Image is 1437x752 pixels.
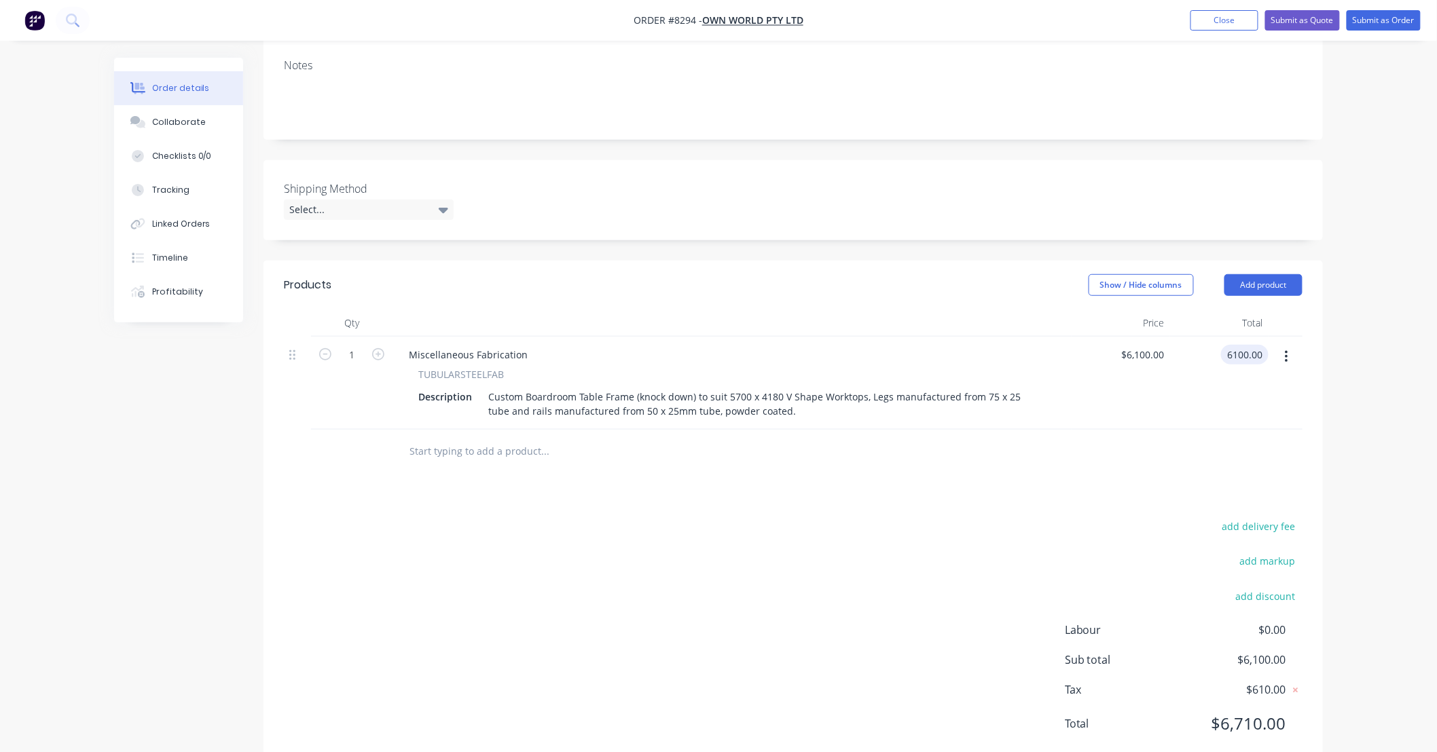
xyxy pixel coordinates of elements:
img: Factory [24,10,45,31]
span: $0.00 [1186,622,1286,638]
button: Submit as Order [1347,10,1421,31]
span: Order #8294 - [634,14,702,27]
span: Labour [1065,622,1186,638]
button: Linked Orders [114,207,243,241]
span: $610.00 [1186,681,1286,698]
button: Submit as Quote [1265,10,1340,31]
span: Total [1065,715,1186,732]
button: Profitability [114,275,243,309]
div: Order details [152,82,210,94]
div: Linked Orders [152,218,211,230]
div: Total [1170,309,1269,337]
div: Miscellaneous Fabrication [398,345,539,364]
div: Select... [284,200,454,220]
div: Qty [311,309,393,337]
a: Own World Pty Ltd [702,14,803,27]
button: Close [1190,10,1258,31]
div: Checklists 0/0 [152,150,212,162]
span: $6,100.00 [1186,652,1286,668]
button: Collaborate [114,105,243,139]
div: Profitability [152,286,203,298]
div: Collaborate [152,116,206,128]
button: add delivery fee [1215,517,1303,535]
div: Description [413,387,477,407]
button: Show / Hide columns [1089,274,1194,296]
button: Timeline [114,241,243,275]
button: add discount [1229,586,1303,605]
div: Timeline [152,252,188,264]
input: Start typing to add a product... [409,438,680,465]
button: Tracking [114,173,243,207]
div: Price [1072,309,1170,337]
span: Sub total [1065,652,1186,668]
div: Products [284,277,331,293]
button: Add product [1224,274,1303,296]
div: Notes [284,59,1303,72]
div: Tracking [152,184,189,196]
label: Shipping Method [284,181,454,197]
button: add markup [1233,552,1303,570]
button: Checklists 0/0 [114,139,243,173]
span: Tax [1065,681,1186,698]
div: Custom Boardroom Table Frame (knock down) to suit 5700 x 4180 V Shape Worktops, Legs manufactured... [483,387,1046,421]
span: TUBULARSTEELFAB [418,367,504,381]
button: Order details [114,71,243,105]
span: $6,710.00 [1186,711,1286,736]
